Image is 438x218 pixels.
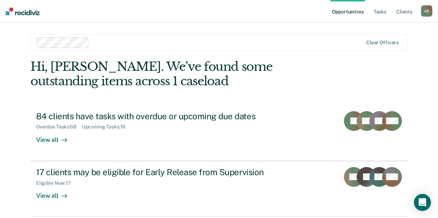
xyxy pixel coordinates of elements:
[36,111,284,121] div: 84 clients have tasks with overdue or upcoming due dates
[36,124,82,130] div: Overdue Tasks : 68
[30,105,408,161] a: 84 clients have tasks with overdue or upcoming due datesOverdue Tasks:68Upcoming Tasks:19View all
[30,59,332,88] div: Hi, [PERSON_NAME]. We’ve found some outstanding items across 1 caseload
[30,161,408,217] a: 17 clients may be eligible for Early Release from SupervisionEligible Now:17View all
[36,186,76,200] div: View all
[82,124,131,130] div: Upcoming Tasks : 19
[421,5,432,17] button: AR
[36,180,77,186] div: Eligible Now : 17
[414,194,431,211] div: Open Intercom Messenger
[36,167,284,177] div: 17 clients may be eligible for Early Release from Supervision
[6,7,40,15] img: Recidiviz
[36,130,76,144] div: View all
[421,5,432,17] div: A R
[366,40,399,46] div: Clear officers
